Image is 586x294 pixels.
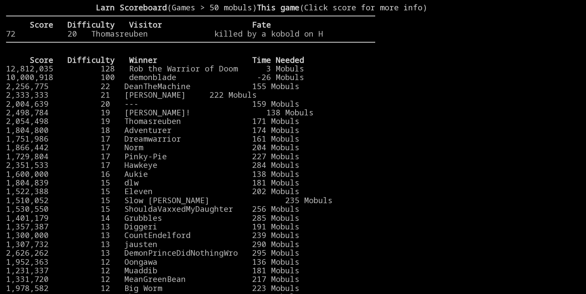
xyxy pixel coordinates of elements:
a: 2,626,262 13 DemonPrinceDidNothingWro 295 Mobuls [6,248,299,258]
a: 1,866,442 17 Norm 204 Mobuls [6,142,299,152]
a: 72 20 Thomasreuben killed by a kobold on H [6,28,323,39]
a: 1,300,000 13 CountEndelford 239 Mobuls [6,230,299,240]
a: 1,530,550 15 ShouldaVaxxedMyDaughter 256 Mobuls [6,204,299,214]
a: 1,510,052 15 Slow [PERSON_NAME] 235 Mobuls [6,195,333,205]
a: 2,498,784 19 [PERSON_NAME]! 138 Mobuls [6,107,314,118]
a: 10,000,918 100 demonblade -26 Mobuls [6,72,304,82]
a: 1,522,388 15 Eleven 202 Mobuls [6,186,299,196]
a: 1,331,720 12 MeanGreenBean 217 Mobuls [6,274,299,284]
b: This game [257,2,299,12]
a: 1,729,804 17 Pinky-Pie 227 Mobuls [6,151,299,161]
a: 2,333,333 21 [PERSON_NAME] 222 Mobuls [6,90,257,100]
b: Score Difficulty Winner Time Needed [30,55,304,65]
a: 1,804,839 15 dlw 181 Mobuls [6,177,299,188]
a: 2,004,639 20 --- 159 Mobuls [6,99,299,109]
a: 1,307,732 13 jausten 290 Mobuls [6,239,299,249]
a: 1,751,986 17 Dreamwarrior 161 Mobuls [6,133,299,144]
a: 1,357,387 13 Diggeri 191 Mobuls [6,221,299,232]
a: 1,804,800 18 Adventurer 174 Mobuls [6,125,299,135]
a: 2,054,498 19 Thomasreuben 171 Mobuls [6,116,299,126]
b: Larn Scoreboard [96,2,167,12]
b: Score Difficulty Visitor Fate [30,19,271,30]
a: 1,600,000 16 Aukie 138 Mobuls [6,169,299,179]
a: 12,812,035 128 Rob the Warrior of Doom 3 Mobuls [6,63,304,74]
a: 1,401,179 14 Grubbles 285 Mobuls [6,213,299,223]
a: 1,231,337 12 Muaddib 181 Mobuls [6,265,299,275]
larn: (Games > 50 mobuls) (Click score for more info) Click on a score for more information ---- Reload... [6,3,375,279]
a: 2,256,775 22 DeanTheMachine 155 Mobuls [6,81,299,91]
a: 1,952,363 12 Oongawa 136 Mobuls [6,257,299,267]
a: 2,351,533 17 Hawkeye 284 Mobuls [6,160,299,170]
